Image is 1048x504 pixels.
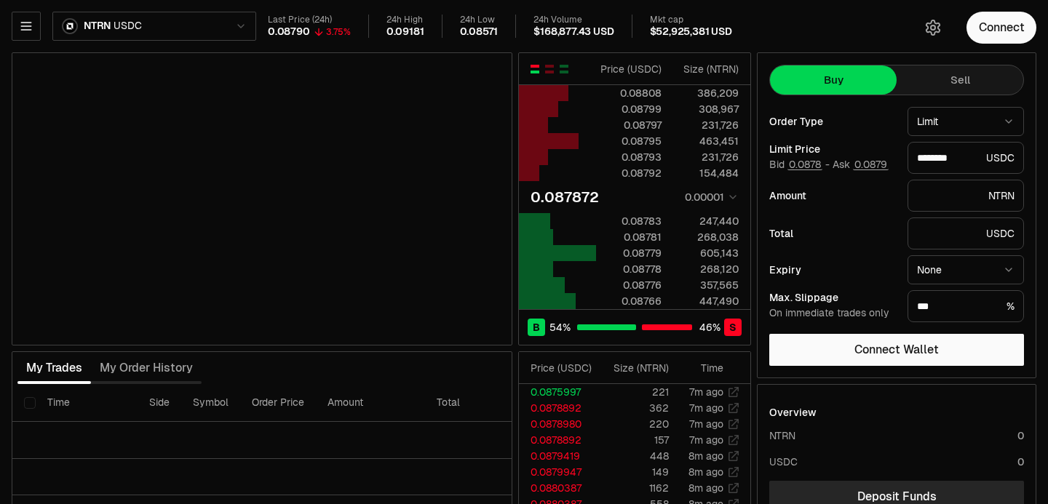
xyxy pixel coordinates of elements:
[268,25,310,39] div: 0.08790
[519,464,598,480] td: 0.0879947
[597,134,662,148] div: 0.08795
[769,144,896,154] div: Limit Price
[689,417,723,431] time: 7m ago
[769,228,896,239] div: Total
[114,20,141,33] span: USDC
[12,53,512,345] iframe: Financial Chart
[597,150,662,164] div: 0.08793
[533,320,540,335] span: B
[597,166,662,180] div: 0.08792
[1017,428,1024,443] div: 0
[544,63,555,75] button: Show Sell Orders Only
[769,116,896,127] div: Order Type
[650,15,732,25] div: Mkt cap
[674,150,739,164] div: 231,726
[519,416,598,432] td: 0.0878980
[597,262,662,276] div: 0.08778
[519,400,598,416] td: 0.0878892
[598,416,670,432] td: 220
[769,428,795,443] div: NTRN
[597,246,662,260] div: 0.08779
[531,361,597,375] div: Price ( USDC )
[597,214,662,228] div: 0.08783
[770,65,897,95] button: Buy
[674,166,739,180] div: 154,484
[769,159,830,172] span: Bid -
[674,86,739,100] div: 386,209
[729,320,737,335] span: S
[674,262,739,276] div: 268,120
[689,401,723,415] time: 7m ago
[674,230,739,244] div: 268,038
[138,384,181,422] th: Side
[549,320,571,335] span: 54 %
[769,455,798,469] div: USDC
[688,481,723,495] time: 8m ago
[326,26,351,38] div: 3.75%
[62,18,78,34] img: ntrn.png
[674,118,739,132] div: 231,726
[699,320,720,335] span: 46 %
[386,15,424,25] div: 24h High
[908,290,1024,322] div: %
[897,65,1023,95] button: Sell
[597,118,662,132] div: 0.08797
[674,294,739,308] div: 447,490
[597,230,662,244] div: 0.08781
[689,385,723,399] time: 7m ago
[533,25,614,39] div: $168,877.43 USD
[674,62,739,76] div: Size ( NTRN )
[529,63,541,75] button: Show Buy and Sell Orders
[597,294,662,308] div: 0.08766
[386,25,424,39] div: 0.09181
[533,15,614,25] div: 24h Volume
[598,384,670,400] td: 221
[853,159,889,170] button: 0.0879
[908,180,1024,212] div: NTRN
[597,278,662,292] div: 0.08776
[769,265,896,275] div: Expiry
[91,353,202,383] button: My Order History
[609,361,669,375] div: Size ( NTRN )
[84,20,111,33] span: NTRN
[688,465,723,479] time: 8m ago
[460,25,499,39] div: 0.08571
[598,448,670,464] td: 448
[36,384,138,422] th: Time
[674,246,739,260] div: 605,143
[908,217,1024,249] div: USDC
[769,334,1024,366] button: Connect Wallet
[240,384,316,422] th: Order Price
[519,432,598,448] td: 0.0878892
[181,384,240,422] th: Symbol
[598,464,670,480] td: 149
[769,307,896,320] div: On immediate trades only
[558,63,570,75] button: Show Buy Orders Only
[268,15,351,25] div: Last Price (24h)
[460,15,499,25] div: 24h Low
[1017,455,1024,469] div: 0
[598,432,670,448] td: 157
[680,188,739,206] button: 0.00001
[674,214,739,228] div: 247,440
[598,480,670,496] td: 1162
[769,191,896,201] div: Amount
[674,134,739,148] div: 463,451
[908,107,1024,136] button: Limit
[519,384,598,400] td: 0.0875997
[316,384,425,422] th: Amount
[650,25,732,39] div: $52,925,381 USD
[519,448,598,464] td: 0.0879419
[908,255,1024,284] button: None
[966,12,1036,44] button: Connect
[674,278,739,292] div: 357,565
[17,353,91,383] button: My Trades
[519,480,598,496] td: 0.0880387
[769,405,817,420] div: Overview
[597,62,662,76] div: Price ( USDC )
[787,159,822,170] button: 0.0878
[769,292,896,303] div: Max. Slippage
[674,102,739,116] div: 308,967
[833,159,889,172] span: Ask
[908,142,1024,174] div: USDC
